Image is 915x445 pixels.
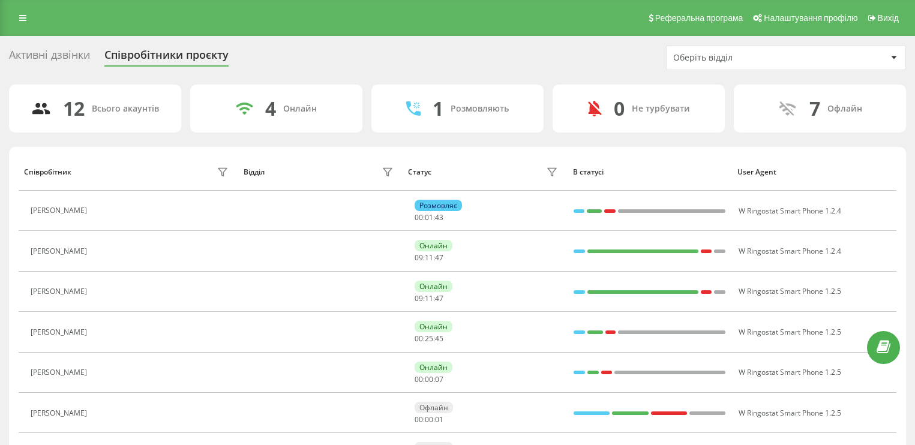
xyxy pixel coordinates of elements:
[739,286,841,296] span: W Ringostat Smart Phone 1.2.5
[425,414,433,425] span: 00
[435,212,443,222] span: 43
[415,254,443,262] div: : :
[425,374,433,384] span: 00
[31,287,90,296] div: [PERSON_NAME]
[415,200,462,211] div: Розмовляє
[425,333,433,344] span: 25
[632,104,690,114] div: Не турбувати
[415,212,423,222] span: 00
[31,247,90,255] div: [PERSON_NAME]
[415,294,443,303] div: : :
[415,374,423,384] span: 00
[31,206,90,215] div: [PERSON_NAME]
[614,97,625,120] div: 0
[739,246,841,256] span: W Ringostat Smart Phone 1.2.4
[415,362,452,373] div: Онлайн
[415,375,443,384] div: : :
[878,13,899,23] span: Вихід
[451,104,509,114] div: Розмовляють
[63,97,85,120] div: 12
[415,335,443,343] div: : :
[31,368,90,377] div: [PERSON_NAME]
[435,293,443,303] span: 47
[415,281,452,292] div: Онлайн
[425,252,433,263] span: 11
[827,104,862,114] div: Офлайн
[415,414,423,425] span: 00
[31,409,90,417] div: [PERSON_NAME]
[809,97,820,120] div: 7
[104,49,229,67] div: Співробітники проєкту
[433,97,443,120] div: 1
[573,168,726,176] div: В статусі
[415,240,452,251] div: Онлайн
[655,13,743,23] span: Реферальна програма
[244,168,265,176] div: Відділ
[415,293,423,303] span: 09
[283,104,317,114] div: Онлайн
[24,168,71,176] div: Співробітник
[737,168,890,176] div: User Agent
[31,328,90,336] div: [PERSON_NAME]
[9,49,90,67] div: Активні дзвінки
[415,416,443,424] div: : :
[739,206,841,216] span: W Ringostat Smart Phone 1.2.4
[764,13,857,23] span: Налаштування профілю
[408,168,431,176] div: Статус
[435,374,443,384] span: 07
[435,252,443,263] span: 47
[92,104,159,114] div: Всього акаунтів
[415,214,443,222] div: : :
[415,333,423,344] span: 00
[739,367,841,377] span: W Ringostat Smart Phone 1.2.5
[739,327,841,337] span: W Ringostat Smart Phone 1.2.5
[265,97,276,120] div: 4
[673,53,817,63] div: Оберіть відділ
[415,252,423,263] span: 09
[435,414,443,425] span: 01
[415,321,452,332] div: Онлайн
[435,333,443,344] span: 45
[415,402,453,413] div: Офлайн
[739,408,841,418] span: W Ringostat Smart Phone 1.2.5
[425,212,433,222] span: 01
[425,293,433,303] span: 11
